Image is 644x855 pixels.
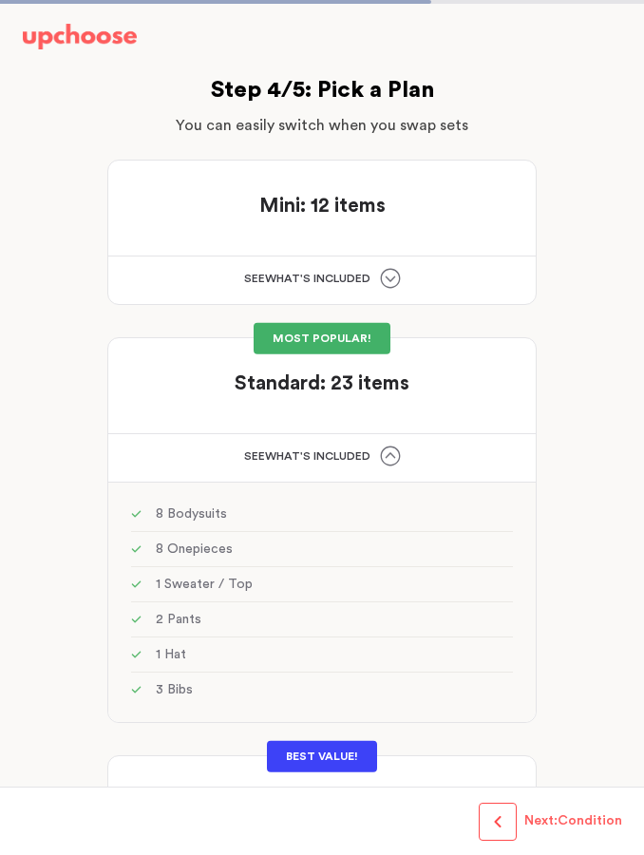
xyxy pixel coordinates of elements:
[259,196,386,216] strong: Mini: 12 items
[524,813,622,829] span: Next:
[23,24,137,50] img: UpChoose
[244,446,265,465] span: See
[131,672,513,707] li: 3 Bibs
[23,24,137,59] a: UpChoose
[558,813,622,829] p: Condition
[267,741,377,772] div: BEST VALUE!
[524,803,622,841] button: Next:Condition
[108,256,536,304] div: hat's included
[131,566,513,601] li: 1 Sweater / Top
[131,601,513,636] li: 2 Pants
[131,497,513,531] li: 8 Bodysuits
[235,373,409,393] strong: Standard: 23 items
[265,269,276,288] span: w
[254,323,390,354] div: MOST POPULAR!
[131,636,513,672] li: 1 Hat
[211,79,434,102] span: Step 4/5: Pick a Plan
[244,269,265,288] span: See
[108,434,536,482] div: hat's included
[131,531,513,566] li: 8 Onepieces
[176,118,468,133] span: You can easily switch when you swap sets
[265,446,276,465] span: w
